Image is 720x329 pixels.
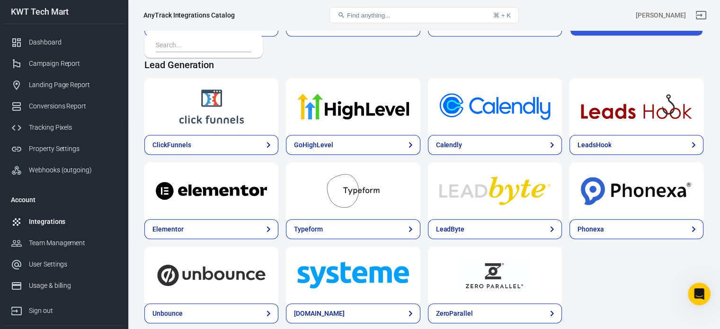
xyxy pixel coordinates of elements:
[22,47,174,65] li: - Temporary server issues may resolve themselves
[29,306,117,316] div: Sign out
[152,224,184,234] div: Elementor
[569,135,703,155] a: LeadsHook
[294,140,333,150] div: GoHighLevel
[29,165,117,175] div: Webhooks (outgoing)
[286,135,420,155] a: GoHighLevel
[3,74,124,96] a: Landing Page Report
[3,117,124,138] a: Tracking Pixels
[286,162,420,219] a: Typeform
[578,140,612,150] div: LeadsHook
[29,80,117,90] div: Landing Page Report
[144,247,278,303] a: Unbounce
[3,32,124,53] a: Dashboard
[144,78,278,135] a: ClickFunnels
[294,309,344,319] div: [DOMAIN_NAME]
[297,174,409,208] img: Typeform
[688,283,711,305] iframe: Intercom live chat
[156,174,267,208] img: Elementor
[143,10,235,20] div: AnyTrack Integrations Catalog
[439,258,551,292] img: ZeroParallel
[156,89,267,124] img: ClickFunnels
[439,174,551,208] img: LeadByte
[8,165,80,186] div: Was that helpful?
[29,238,117,248] div: Team Management
[3,8,124,16] div: KWT Tech Mart
[436,224,465,234] div: LeadByte
[29,123,117,133] div: Tracking Pixels
[297,258,409,292] img: Systeme.io
[144,219,278,239] a: Elementor
[27,5,42,20] img: Profile image for AnyTrack
[22,27,120,35] b: Check your website speed
[3,160,124,181] a: Webhooks (outgoing)
[8,165,182,187] div: AnyTrack says…
[15,171,73,180] div: Was that helpful?
[29,144,117,154] div: Property Settings
[286,303,420,323] a: [DOMAIN_NAME]
[3,275,124,296] a: Usage & billing
[569,219,703,239] a: Phonexa
[29,37,117,47] div: Dashboard
[578,224,604,234] div: Phonexa
[569,162,703,219] a: Phonexa
[29,281,117,291] div: Usage & billing
[22,68,72,75] b: Skip the scan
[3,138,124,160] a: Property Settings
[148,4,166,22] button: Home
[22,67,174,94] li: - You can proceed with setup manually by selecting your platform type instead
[15,193,148,249] div: If you still need help resolving the navigation timeout error or setting up tracking manually, I’...
[156,40,248,52] input: Search...
[46,5,80,12] h1: AnyTrack
[15,98,174,126] div: The tech scan helps us recommend the best setup for your website, but you can still set up tracki...
[329,7,519,23] button: Find anything...⌘ + K
[3,211,124,232] a: Integrations
[428,162,562,219] a: LeadByte
[286,78,420,135] a: GoHighLevel
[581,174,692,208] img: Phonexa
[3,188,124,211] li: Account
[29,217,117,227] div: Integrations
[29,59,117,69] div: Campaign Report
[636,10,686,20] div: Account id: QhCK8QGp
[428,135,562,155] a: Calendly
[152,309,183,319] div: Unbounce
[22,27,174,44] li: - Ensure your site loads quickly in a regular browser
[439,89,551,124] img: Calendly
[428,219,562,239] a: LeadByte
[144,162,278,219] a: Elementor
[15,131,174,159] div: Simply choose your platform (like Shopify, WooCommerce, or general website) and follow the specif...
[436,140,462,150] div: Calendly
[3,254,124,275] a: User Settings
[144,303,278,323] a: Unbounce
[29,259,117,269] div: User Settings
[493,12,511,19] div: ⌘ + K
[569,78,703,135] a: LeadsHook
[46,12,118,21] p: The team can also help
[294,224,323,234] div: Typeform
[581,89,692,124] img: LeadsHook
[286,219,420,239] a: Typeform
[152,140,191,150] div: ClickFunnels
[144,135,278,155] a: ClickFunnels
[436,309,473,319] div: ZeroParallel
[347,12,390,19] span: Find anything...
[428,78,562,135] a: Calendly
[286,247,420,303] a: Systeme.io
[8,187,182,275] div: AnyTrack says…
[690,4,712,27] a: Sign out
[428,303,562,323] a: ZeroParallel
[6,4,24,22] button: go back
[166,4,183,21] div: Close
[3,232,124,254] a: Team Management
[3,53,124,74] a: Campaign Report
[22,48,77,55] b: Try again later
[3,296,124,321] a: Sign out
[428,247,562,303] a: ZeroParallel
[144,59,703,71] h4: Lead Generation
[29,101,117,111] div: Conversions Report
[8,187,155,254] div: If you still need help resolving the navigation timeout error or setting up tracking manually, I’...
[3,96,124,117] a: Conversions Report
[297,89,409,124] img: GoHighLevel
[156,258,267,292] img: Unbounce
